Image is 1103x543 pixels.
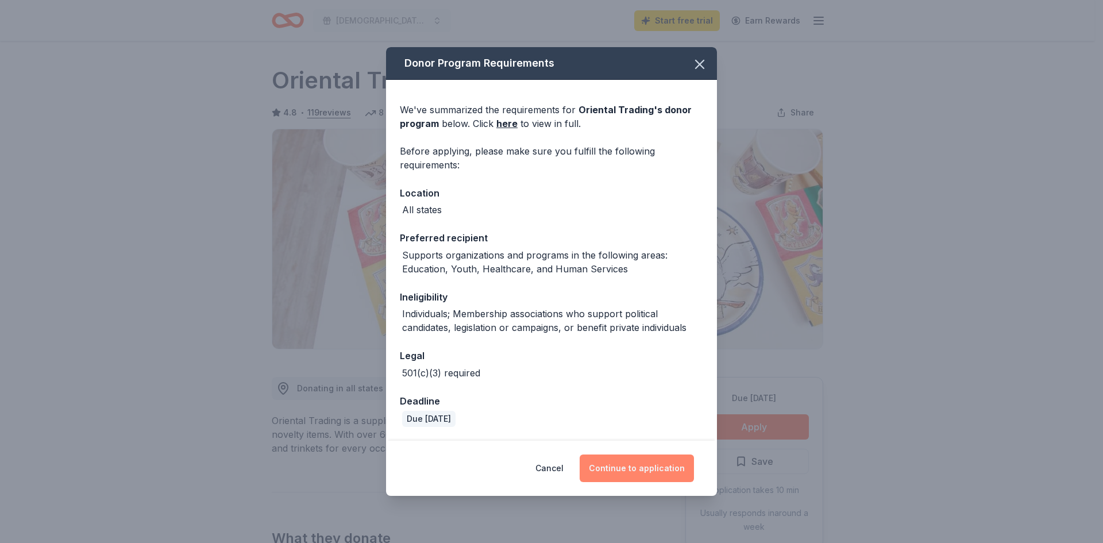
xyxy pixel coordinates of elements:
[400,290,703,305] div: Ineligibility
[400,394,703,409] div: Deadline
[402,203,442,217] div: All states
[535,455,564,482] button: Cancel
[400,144,703,172] div: Before applying, please make sure you fulfill the following requirements:
[402,366,480,380] div: 501(c)(3) required
[402,307,703,334] div: Individuals; Membership associations who support political candidates, legislation or campaigns, ...
[402,411,456,427] div: Due [DATE]
[400,230,703,245] div: Preferred recipient
[580,455,694,482] button: Continue to application
[400,348,703,363] div: Legal
[400,186,703,201] div: Location
[496,117,518,130] a: here
[386,47,717,80] div: Donor Program Requirements
[402,248,703,276] div: Supports organizations and programs in the following areas: Education, Youth, Healthcare, and Hum...
[400,103,703,130] div: We've summarized the requirements for below. Click to view in full.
